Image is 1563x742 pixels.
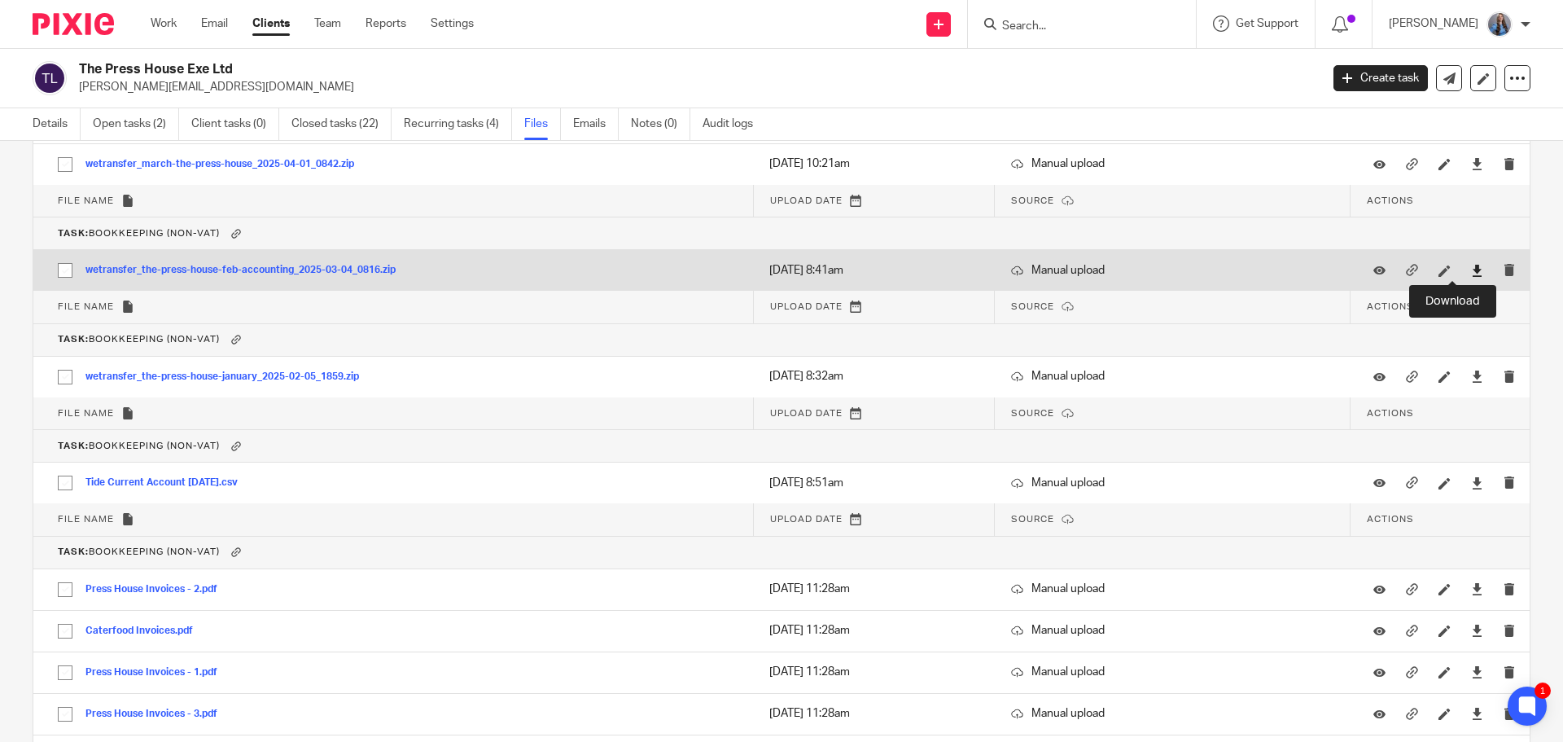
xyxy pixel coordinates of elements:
[58,441,89,450] b: Task:
[79,61,1063,78] h2: The Press House Exe Ltd
[58,441,220,450] span: Bookkeeping (Non-VAT)
[631,108,690,140] a: Notes (0)
[1471,156,1483,172] a: Download
[1471,262,1483,279] a: Download
[1471,705,1483,722] a: Download
[33,61,67,95] img: svg%3E
[1471,581,1483,597] a: Download
[1236,18,1298,29] span: Get Support
[85,626,205,637] button: Caterfood Invoices.pdf
[1011,475,1334,491] p: Manual upload
[1011,515,1054,524] span: Source
[50,574,81,605] input: Select
[770,196,843,205] span: Upload date
[1011,664,1334,680] p: Manual upload
[58,548,220,557] span: Bookkeeping (Non-VAT)
[93,108,179,140] a: Open tasks (2)
[252,15,290,32] a: Clients
[50,149,81,180] input: Select
[58,409,114,418] span: File name
[769,156,978,172] p: [DATE] 10:21am
[85,584,230,595] button: Press House Invoices - 2.pdf
[151,15,177,32] a: Work
[573,108,619,140] a: Emails
[703,108,765,140] a: Audit logs
[1471,664,1483,680] a: Download
[1011,262,1334,279] p: Manual upload
[85,159,366,170] button: wetransfer_march-the-press-house_2025-04-01_0842.zip
[770,302,843,311] span: Upload date
[33,13,114,35] img: Pixie
[770,515,843,524] span: Upload date
[770,409,843,418] span: Upload date
[524,108,561,140] a: Files
[1471,368,1483,384] a: Download
[769,368,978,384] p: [DATE] 8:32am
[85,371,371,383] button: wetransfer_the-press-house-january_2025-02-05_1859.zip
[1011,581,1334,597] p: Manual upload
[1389,15,1478,32] p: [PERSON_NAME]
[58,336,89,345] b: Task:
[58,515,114,524] span: File name
[33,108,81,140] a: Details
[769,622,978,639] p: [DATE] 11:28am
[1000,20,1147,34] input: Search
[1367,302,1414,311] span: Actions
[1486,11,1513,37] img: Amanda-scaled.jpg
[1011,622,1334,639] p: Manual upload
[314,15,341,32] a: Team
[85,667,230,678] button: Press House Invoices - 1.pdf
[769,262,978,279] p: [DATE] 8:41am
[769,705,978,722] p: [DATE] 11:28am
[85,477,250,489] button: Tide Current Account [DATE].csv
[769,475,978,491] p: [DATE] 8:51am
[58,229,220,238] span: Bookkeeping (Non-VAT)
[1011,409,1054,418] span: Source
[1011,705,1334,722] p: Manual upload
[1333,65,1428,91] a: Create task
[404,108,512,140] a: Recurring tasks (4)
[79,79,1309,95] p: [PERSON_NAME][EMAIL_ADDRESS][DOMAIN_NAME]
[191,108,279,140] a: Client tasks (0)
[1535,683,1551,699] div: 1
[769,664,978,680] p: [DATE] 11:28am
[58,302,114,311] span: File name
[50,255,81,286] input: Select
[85,709,230,720] button: Press House Invoices - 3.pdf
[431,15,474,32] a: Settings
[1471,622,1483,639] a: Download
[50,362,81,393] input: Select
[58,196,114,205] span: File name
[1471,475,1483,491] a: Download
[1011,368,1334,384] p: Manual upload
[58,336,220,345] span: Bookkeeping (Non-VAT)
[1011,196,1054,205] span: Source
[58,548,89,557] b: Task:
[50,699,81,730] input: Select
[1367,196,1414,205] span: Actions
[1367,515,1414,524] span: Actions
[201,15,228,32] a: Email
[1011,156,1334,172] p: Manual upload
[769,581,978,597] p: [DATE] 11:28am
[58,229,89,238] b: Task:
[1011,302,1054,311] span: Source
[85,265,408,276] button: wetransfer_the-press-house-feb-accounting_2025-03-04_0816.zip
[291,108,392,140] a: Closed tasks (22)
[50,468,81,498] input: Select
[50,657,81,688] input: Select
[1367,409,1414,418] span: Actions
[366,15,406,32] a: Reports
[50,616,81,647] input: Select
